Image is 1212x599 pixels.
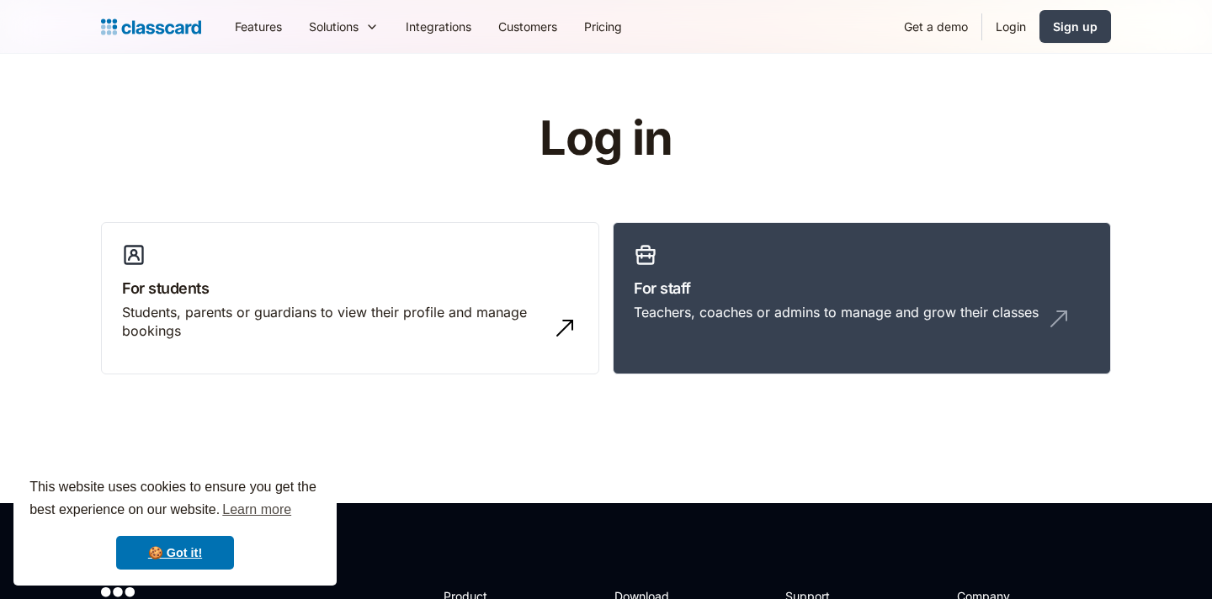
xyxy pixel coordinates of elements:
a: Get a demo [890,8,981,45]
h1: Log in [339,113,874,165]
a: Customers [485,8,571,45]
div: Solutions [295,8,392,45]
a: dismiss cookie message [116,536,234,570]
div: Sign up [1053,18,1098,35]
div: Teachers, coaches or admins to manage and grow their classes [634,303,1039,321]
a: Pricing [571,8,635,45]
div: Students, parents or guardians to view their profile and manage bookings [122,303,545,341]
span: This website uses cookies to ensure you get the best experience on our website. [29,477,321,522]
div: Solutions [309,18,359,35]
a: learn more about cookies [220,497,294,522]
a: Login [982,8,1039,45]
div: cookieconsent [13,461,337,586]
a: For studentsStudents, parents or guardians to view their profile and manage bookings [101,222,599,375]
a: Integrations [392,8,485,45]
a: Logo [101,15,201,39]
a: Sign up [1039,10,1111,43]
a: Features [221,8,295,45]
h3: For students [122,277,578,299]
a: For staffTeachers, coaches or admins to manage and grow their classes [613,222,1111,375]
h3: For staff [634,277,1090,299]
